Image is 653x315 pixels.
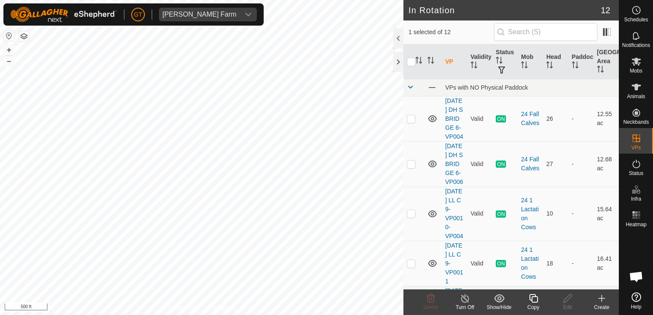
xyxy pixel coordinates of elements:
[134,10,142,19] span: GT
[594,241,619,286] td: 16.41 ac
[521,63,528,70] p-sorticon: Activate to sort
[494,23,597,41] input: Search (S)
[622,43,650,48] span: Notifications
[4,45,14,55] button: +
[601,4,610,17] span: 12
[568,141,594,187] td: -
[471,63,477,70] p-sorticon: Activate to sort
[623,120,649,125] span: Neckbands
[496,58,503,65] p-sorticon: Activate to sort
[627,94,645,99] span: Animals
[597,67,604,74] p-sorticon: Activate to sort
[409,28,494,37] span: 1 selected of 12
[467,187,492,241] td: Valid
[521,110,539,128] div: 24 Fall Calves
[585,303,619,311] div: Create
[550,303,585,311] div: Edit
[162,11,236,18] div: [PERSON_NAME] Farm
[4,56,14,66] button: –
[492,44,518,79] th: Status
[572,63,579,70] p-sorticon: Activate to sort
[496,260,506,267] span: ON
[568,187,594,241] td: -
[445,188,463,239] a: [DATE] LL C 9-VP0010-VP004
[631,145,641,150] span: VPs
[496,160,506,168] span: ON
[594,187,619,241] td: 15.64 ac
[594,96,619,141] td: 12.55 ac
[427,58,434,65] p-sorticon: Activate to sort
[521,155,539,173] div: 24 Fall Calves
[409,5,601,15] h2: In Rotation
[19,31,29,41] button: Map Layers
[568,44,594,79] th: Paddock
[594,141,619,187] td: 12.68 ac
[619,289,653,313] a: Help
[568,96,594,141] td: -
[521,245,539,281] div: 24 1 Lactation Cows
[624,17,648,22] span: Schedules
[518,44,543,79] th: Mob
[448,303,482,311] div: Turn Off
[543,141,568,187] td: 27
[467,241,492,286] td: Valid
[424,304,438,310] span: Delete
[521,196,539,232] div: 24 1 Lactation Cows
[442,44,467,79] th: VP
[630,68,642,73] span: Mobs
[631,196,641,201] span: Infra
[543,187,568,241] td: 10
[546,63,553,70] p-sorticon: Activate to sort
[445,97,463,140] a: [DATE] DH S BRIDGE 6-VP004
[467,96,492,141] td: Valid
[445,84,615,91] div: VPs with NO Physical Paddock
[496,210,506,218] span: ON
[159,8,240,21] span: Thoren Farm
[467,141,492,187] td: Valid
[240,8,257,21] div: dropdown trigger
[482,303,516,311] div: Show/Hide
[629,171,643,176] span: Status
[4,31,14,41] button: Reset Map
[168,304,200,312] a: Privacy Policy
[626,222,647,227] span: Heatmap
[568,241,594,286] td: -
[543,241,568,286] td: 18
[210,304,235,312] a: Contact Us
[415,58,422,65] p-sorticon: Activate to sort
[516,303,550,311] div: Copy
[467,44,492,79] th: Validity
[445,242,463,285] a: [DATE] LL C 9-VP0011
[624,264,649,289] a: Open chat
[496,115,506,122] span: ON
[543,44,568,79] th: Head
[10,7,117,22] img: Gallagher Logo
[445,143,463,185] a: [DATE] DH S BRIDGE 6-VP006
[631,304,641,309] span: Help
[543,96,568,141] td: 26
[594,44,619,79] th: [GEOGRAPHIC_DATA] Area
